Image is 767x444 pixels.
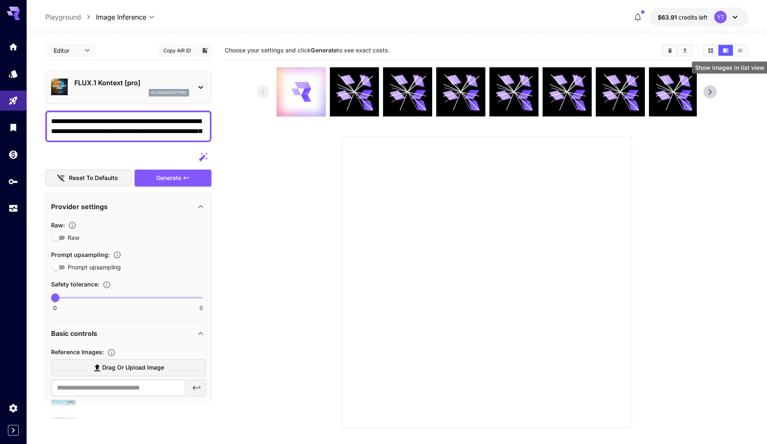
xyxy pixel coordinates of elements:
button: Download All [678,45,692,56]
div: Models [8,69,18,79]
button: Add to library [201,45,209,55]
button: Enables automatic enhancement and expansion of the input prompt to improve generation quality and... [110,251,125,259]
span: Drag or upload image [102,363,164,373]
nav: breadcrumb [45,12,96,22]
button: Generate [135,170,211,187]
span: credits left [678,14,708,21]
div: YT [714,11,727,23]
p: FLUX.1 Kontext [pro] [74,78,189,88]
span: $63.91 [658,14,678,21]
span: Raw : [51,222,65,229]
b: Generate [311,47,337,54]
span: Generate [156,173,181,183]
a: Playground [45,12,81,22]
p: fluxkontextpro [151,90,187,96]
label: Drag or upload image [51,359,206,376]
button: Copy AIR ID [159,44,196,57]
button: Show images in list view [733,45,747,56]
span: Choose your settings and click to see exact costs. [225,47,390,54]
div: Show images in grid viewShow images in video viewShow images in list view [703,44,748,57]
span: Raw [68,233,79,242]
button: Clear Images [663,45,677,56]
span: Image Inference [96,12,146,22]
div: Basic controls [51,323,206,343]
div: Usage [8,203,18,214]
button: Reset to defaults [45,170,132,187]
p: Basic controls [51,328,97,338]
div: Wallet [8,149,18,160]
span: Reference Images : [51,348,104,355]
span: Editor [54,46,79,55]
span: Safety tolerance : [51,281,99,288]
button: Upload a reference image to guide the result. This is needed for Image-to-Image or Inpainting. Su... [104,348,119,357]
button: Show images in grid view [703,45,718,56]
div: API Keys [8,176,18,187]
button: Expand sidebar [8,425,19,436]
div: $63.91401 [658,13,708,22]
button: Show images in video view [718,45,733,56]
button: Controls the tolerance level for input and output content moderation. Lower values apply stricter... [99,281,114,289]
div: Home [8,42,18,52]
div: Provider settings [51,197,206,217]
div: FLUX.1 Kontext [pro]fluxkontextpro [51,74,206,100]
span: 6 [199,304,203,312]
p: Provider settings [51,202,108,212]
button: Controls the level of post-processing applied to generated images. [65,221,80,229]
div: Clear ImagesDownload All [662,44,693,57]
button: $63.91401YT [649,7,748,27]
div: Playground [8,96,18,106]
span: Prompt upsampling [68,263,121,271]
div: Settings [8,403,18,413]
div: Library [8,122,18,133]
span: Prompt upsampling : [51,251,110,258]
span: 0 [53,304,57,312]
